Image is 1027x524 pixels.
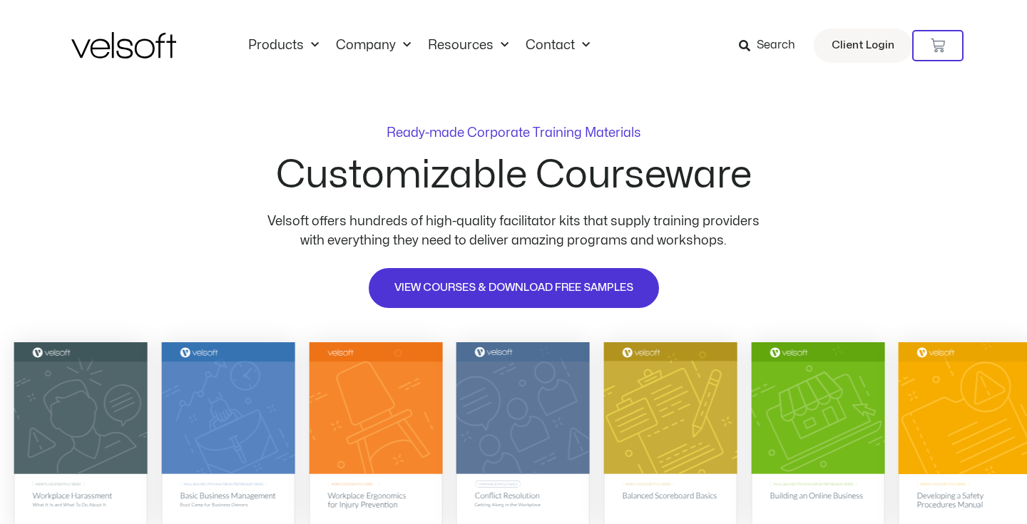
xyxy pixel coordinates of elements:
[327,38,419,53] a: CompanyMenu Toggle
[367,267,660,309] a: VIEW COURSES & DOWNLOAD FREE SAMPLES
[832,36,894,55] span: Client Login
[71,32,176,58] img: Velsoft Training Materials
[240,38,327,53] a: ProductsMenu Toggle
[387,127,641,140] p: Ready-made Corporate Training Materials
[517,38,598,53] a: ContactMenu Toggle
[276,156,752,195] h2: Customizable Courseware
[814,29,912,63] a: Client Login
[240,38,598,53] nav: Menu
[419,38,517,53] a: ResourcesMenu Toggle
[757,36,795,55] span: Search
[739,34,805,58] a: Search
[257,212,770,250] p: Velsoft offers hundreds of high-quality facilitator kits that supply training providers with ever...
[394,279,633,297] span: VIEW COURSES & DOWNLOAD FREE SAMPLES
